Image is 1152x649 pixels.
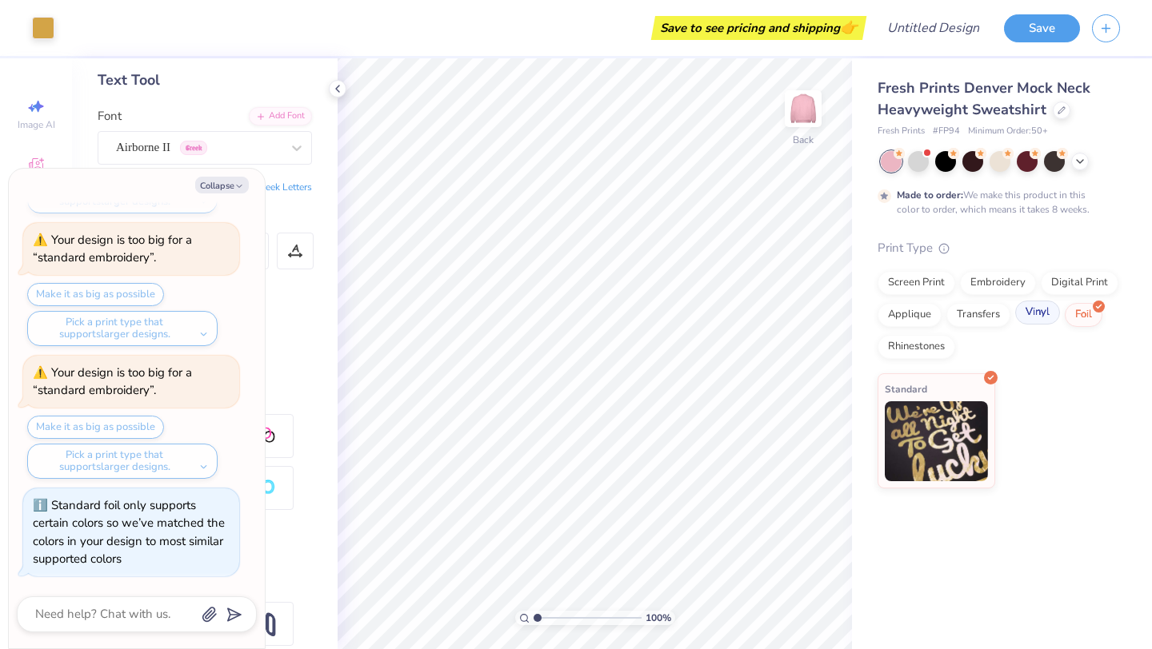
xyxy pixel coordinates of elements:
div: Embroidery [960,271,1036,295]
span: Minimum Order: 50 + [968,125,1048,138]
span: # FP94 [933,125,960,138]
div: Your design is too big for a “standard embroidery”. [33,364,192,399]
div: Add Font [249,107,312,125]
div: Your design is too big for a “standard embroidery”. [33,232,192,266]
div: Digital Print [1041,271,1118,295]
span: Image AI [18,118,55,131]
span: Standard [885,380,927,397]
div: Save to see pricing and shipping [655,16,862,40]
div: Vinyl [1015,301,1060,324]
label: Font [98,107,122,125]
img: Standard [885,401,988,481]
div: Foil [1065,303,1102,327]
span: Fresh Prints Denver Mock Neck Heavyweight Sweatshirt [878,78,1090,119]
input: Untitled Design [874,12,992,44]
div: Print Type [878,239,1120,257]
button: Collapse [195,177,249,193]
div: Transfers [946,303,1010,327]
div: Applique [878,303,942,327]
button: Save [1004,14,1080,42]
div: Text Tool [98,70,312,91]
div: Rhinestones [878,335,955,359]
div: Screen Print [878,271,955,295]
strong: Made to order: [897,189,963,201]
div: Standard foil only supports certain colors so we’ve matched the colors in your design to most sim... [33,497,225,567]
span: 👉 [840,18,858,37]
img: Back [787,93,819,125]
span: 100 % [646,611,671,625]
div: Back [793,133,814,147]
span: Fresh Prints [878,125,925,138]
div: We make this product in this color to order, which means it takes 8 weeks. [897,188,1094,217]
